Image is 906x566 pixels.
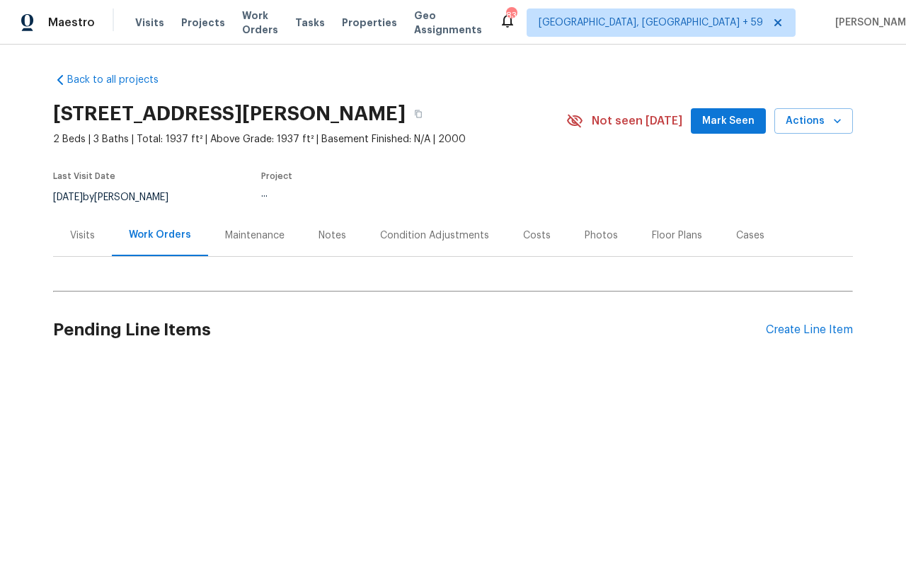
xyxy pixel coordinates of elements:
[539,16,763,30] span: [GEOGRAPHIC_DATA], [GEOGRAPHIC_DATA] + 59
[261,172,292,180] span: Project
[135,16,164,30] span: Visits
[295,18,325,28] span: Tasks
[261,189,533,199] div: ...
[702,112,755,130] span: Mark Seen
[766,323,853,337] div: Create Line Item
[406,101,431,127] button: Copy Address
[523,229,551,243] div: Costs
[652,229,702,243] div: Floor Plans
[342,16,397,30] span: Properties
[181,16,225,30] span: Projects
[380,229,489,243] div: Condition Adjustments
[786,112,842,130] span: Actions
[774,108,853,134] button: Actions
[48,16,95,30] span: Maestro
[53,132,566,146] span: 2 Beds | 3 Baths | Total: 1937 ft² | Above Grade: 1937 ft² | Basement Finished: N/A | 2000
[691,108,766,134] button: Mark Seen
[319,229,346,243] div: Notes
[53,107,406,121] h2: [STREET_ADDRESS][PERSON_NAME]
[592,114,682,128] span: Not seen [DATE]
[53,73,189,87] a: Back to all projects
[53,192,83,202] span: [DATE]
[129,228,191,242] div: Work Orders
[53,189,185,206] div: by [PERSON_NAME]
[53,172,115,180] span: Last Visit Date
[506,8,516,23] div: 838
[53,297,766,363] h2: Pending Line Items
[242,8,278,37] span: Work Orders
[414,8,482,37] span: Geo Assignments
[70,229,95,243] div: Visits
[736,229,764,243] div: Cases
[225,229,285,243] div: Maintenance
[585,229,618,243] div: Photos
